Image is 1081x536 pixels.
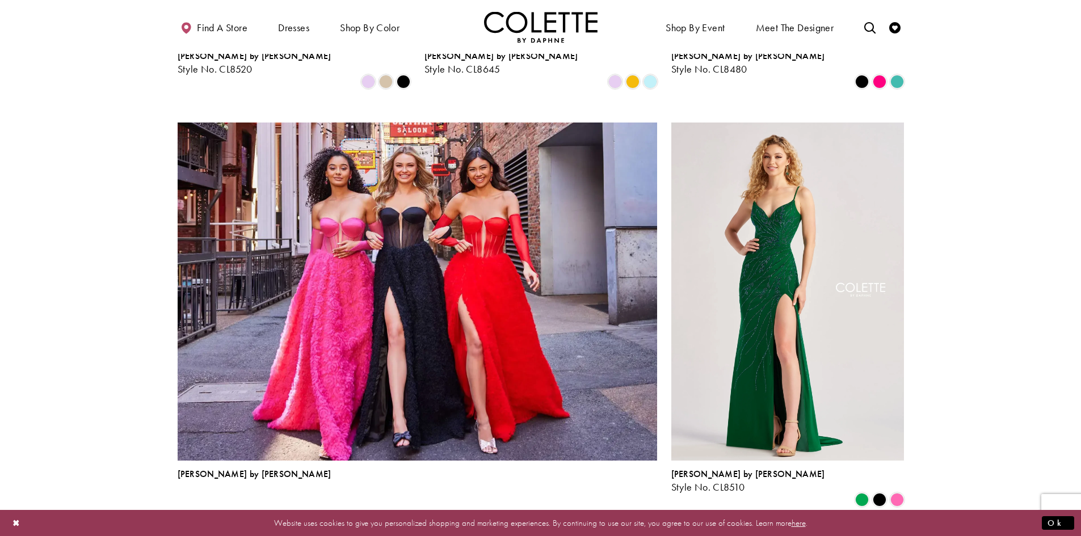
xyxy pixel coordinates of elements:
span: [PERSON_NAME] by [PERSON_NAME] [178,468,331,480]
a: Meet the designer [753,11,837,43]
span: [PERSON_NAME] by [PERSON_NAME] [671,468,825,480]
a: here [792,517,806,528]
span: [PERSON_NAME] by [PERSON_NAME] [178,50,331,62]
p: Website uses cookies to give you personalized shopping and marketing experiences. By continuing t... [82,515,999,530]
a: Visit Home Page [484,11,598,43]
div: Colette by Daphne Style No. CL8510 [671,469,825,493]
span: Dresses [278,22,309,33]
span: [PERSON_NAME] by [PERSON_NAME] [671,50,825,62]
i: Black [855,75,869,88]
span: [PERSON_NAME] by [PERSON_NAME] [424,50,578,62]
a: Toggle search [861,11,878,43]
span: Style No. CL8520 [178,62,253,75]
i: Black [873,493,886,507]
i: Gold Dust [379,75,393,88]
div: Colette by Daphne Style No. CL8645 [424,51,578,75]
span: Dresses [275,11,312,43]
i: Lilac [608,75,622,88]
a: Check Wishlist [886,11,903,43]
i: Light Blue [643,75,657,88]
div: Colette by Daphne Style No. CL8520 [178,51,331,75]
span: Shop By Event [663,11,727,43]
button: Submit Dialog [1042,516,1074,530]
button: Close Dialog [7,513,26,533]
span: Style No. CL8480 [671,62,747,75]
img: Colette by Daphne [484,11,598,43]
i: Hot Pink [873,75,886,88]
i: Emerald [855,493,869,507]
i: Pink [890,493,904,507]
a: Find a store [178,11,250,43]
span: Shop By Event [666,22,725,33]
i: Black [397,75,410,88]
i: Lilac [361,75,375,88]
a: Visit Colette by Daphne Style No. CL8510 Page [671,123,904,461]
span: Shop by color [337,11,402,43]
div: Colette by Daphne Style No. CL8480 [671,51,825,75]
span: Style No. CL8510 [671,480,745,493]
span: Shop by color [340,22,399,33]
i: Buttercup [626,75,640,88]
span: Find a store [197,22,247,33]
span: Style No. CL8645 [424,62,500,75]
i: Turquoise [890,75,904,88]
span: Meet the designer [756,22,834,33]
